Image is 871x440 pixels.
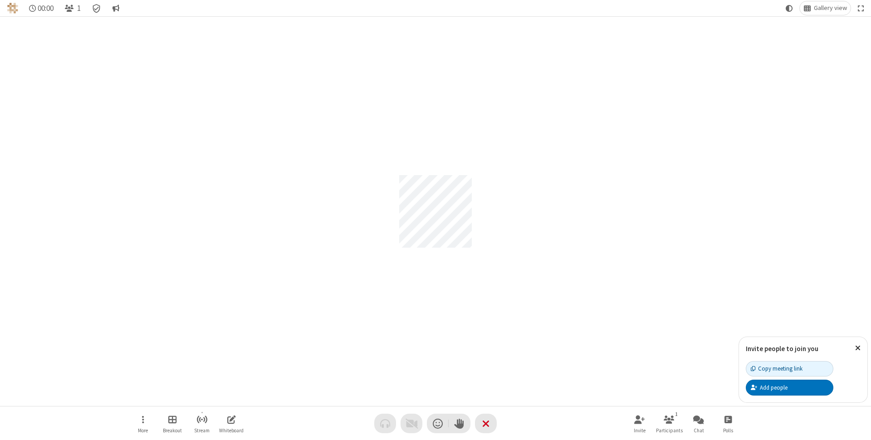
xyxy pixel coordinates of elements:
[626,411,653,436] button: Invite participants (⌘+Shift+I)
[218,411,245,436] button: Open shared whiteboard
[746,361,833,376] button: Copy meeting link
[188,411,215,436] button: Start streaming
[800,1,851,15] button: Change layout
[374,414,396,433] button: Audio problem - check your Internet connection or call by phone
[694,428,704,433] span: Chat
[163,428,182,433] span: Breakout
[401,414,422,433] button: Video
[61,1,84,15] button: Open participant list
[656,428,683,433] span: Participants
[194,428,210,433] span: Stream
[656,411,683,436] button: Open participant list
[77,4,81,13] span: 1
[138,428,148,433] span: More
[746,380,833,395] button: Add people
[427,414,449,433] button: Send a reaction
[219,428,244,433] span: Whiteboard
[746,344,818,353] label: Invite people to join you
[848,337,867,359] button: Close popover
[751,364,802,373] div: Copy meeting link
[475,414,497,433] button: End or leave meeting
[108,1,123,15] button: Conversation
[7,3,18,14] img: QA Selenium DO NOT DELETE OR CHANGE
[88,1,105,15] div: Meeting details Encryption enabled
[723,428,733,433] span: Polls
[38,4,54,13] span: 00:00
[685,411,712,436] button: Open chat
[782,1,797,15] button: Using system theme
[449,414,470,433] button: Raise hand
[129,411,157,436] button: Open menu
[814,5,847,12] span: Gallery view
[25,1,58,15] div: Timer
[673,410,680,418] div: 1
[714,411,742,436] button: Open poll
[159,411,186,436] button: Manage Breakout Rooms
[854,1,868,15] button: Fullscreen
[634,428,646,433] span: Invite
